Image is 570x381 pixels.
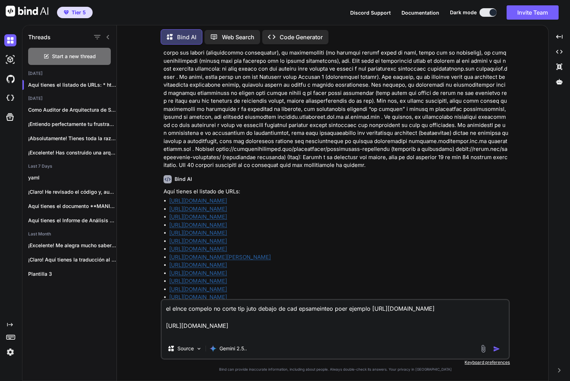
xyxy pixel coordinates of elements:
a: [URL][DOMAIN_NAME] [169,213,227,220]
a: [URL][DOMAIN_NAME] [169,261,227,268]
img: darkAi-studio [4,54,16,66]
img: Pick Models [196,346,202,352]
span: Documentation [401,10,439,16]
p: Source [177,345,194,352]
a: [URL][DOMAIN_NAME] [169,222,227,228]
button: Invite Team [507,5,559,20]
p: Bind AI [177,33,196,41]
button: premiumTier 5 [57,7,93,18]
img: attachment [479,345,487,353]
p: ¡Excelente! Me alegra mucho saber que ya... [28,242,116,249]
a: [URL][DOMAIN_NAME] [169,294,227,300]
p: Como Auditor de Arquitectura de Software Senior,... [28,106,116,113]
span: Dark mode [450,9,477,16]
img: Bind AI [6,6,48,16]
p: ¡Excelente! Has construido una arquitectura muy sólida... [28,149,116,156]
p: ¡Absolutamente! Tienes toda la razón. Mis disculpas... [28,135,116,142]
a: [URL][DOMAIN_NAME] [169,278,227,284]
a: [URL][DOMAIN_NAME] [169,286,227,293]
button: Documentation [401,9,439,16]
img: darkChat [4,34,16,46]
p: Code Generator [280,33,323,41]
p: Aquí tienes el listado de URLs: [164,188,508,196]
img: githubDark [4,73,16,85]
span: Discord Support [350,10,391,16]
textarea: el elnce compelo no corte tip juto debajo de cad epsameinteo poer ejemplo [URL][DOMAIN_NAME] [URL... [162,300,509,339]
h2: [DATE] [22,96,116,101]
h2: [DATE] [22,71,116,76]
a: [URL][DOMAIN_NAME] [169,197,227,204]
img: icon [493,345,500,352]
p: Bind can provide inaccurate information, including about people. Always double-check its answers.... [161,367,510,372]
p: ¡Claro! He revisado el código y, aunque... [28,188,116,195]
a: [URL][DOMAIN_NAME] [169,270,227,276]
img: settings [4,346,16,358]
p: Gemini 2.5.. [219,345,247,352]
a: [URL][DOMAIN_NAME] [169,229,227,236]
p: ¡Claro! Aquí tienes la traducción al inglés... [28,256,116,263]
p: Aquí tienes el Informe de Análisis Arquitectónico... [28,217,116,224]
img: Gemini 2.5 flash [209,345,217,352]
p: Web Search [222,33,254,41]
img: premium [64,10,69,15]
p: ¡Entiendo perfectamente tu frustración! Tienes toda la... [28,121,116,128]
button: Discord Support [350,9,391,16]
img: cloudideIcon [4,92,16,104]
a: [URL][DOMAIN_NAME] [169,245,227,252]
p: Aquí tienes el documento **MANIFIESTO YAML v2.0**... [28,203,116,210]
span: Start a new thread [52,53,96,60]
a: [URL][DOMAIN_NAME] [169,205,227,212]
h6: Bind AI [175,176,192,183]
p: yaml [28,174,116,181]
h2: Last 7 Days [22,163,116,169]
h2: Last Month [22,231,116,237]
span: Tier 5 [72,9,86,16]
p: Keyboard preferences [161,360,510,365]
p: Plantilla 3 [28,270,116,278]
h1: Threads [28,33,51,41]
p: Aquí tienes el listado de URLs: * htt... [28,81,116,88]
a: [URL][DOMAIN_NAME][PERSON_NAME] [169,254,271,260]
a: [URL][DOMAIN_NAME] [169,238,227,244]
